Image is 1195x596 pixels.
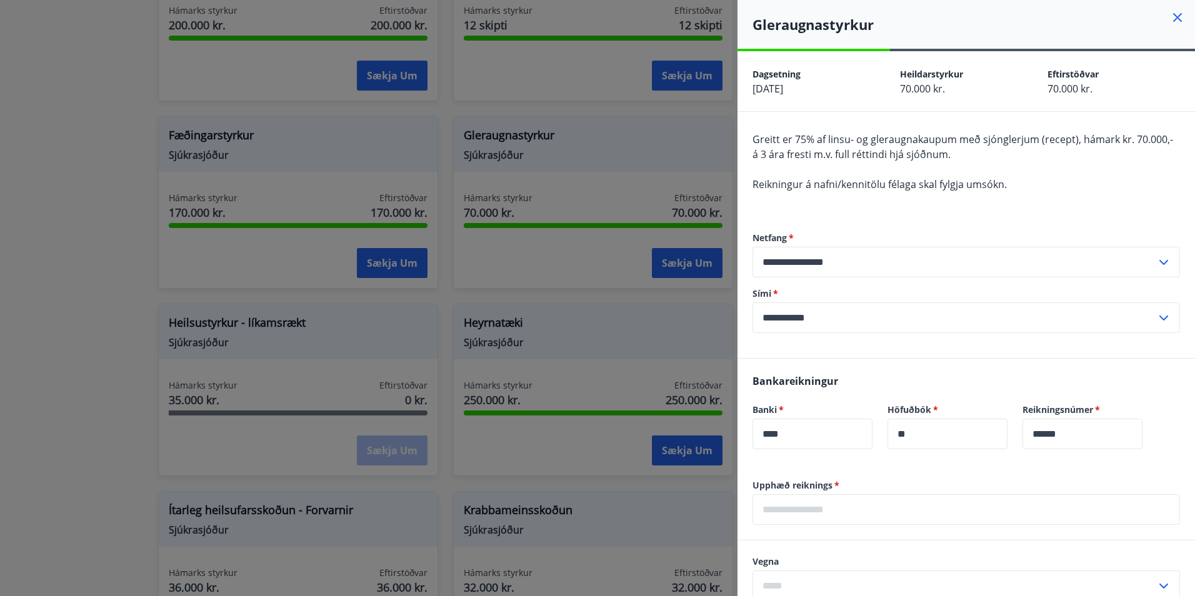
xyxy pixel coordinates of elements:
span: [DATE] [752,82,783,96]
span: 70.000 kr. [1047,82,1092,96]
label: Reikningsnúmer [1022,404,1142,416]
h4: Gleraugnastyrkur [752,15,1195,34]
span: Dagsetning [752,68,801,80]
span: Reikningur á nafni/kennitölu félaga skal fylgja umsókn. [752,177,1007,191]
label: Upphæð reiknings [752,479,1180,492]
div: Upphæð reiknings [752,494,1180,525]
span: Eftirstöðvar [1047,68,1099,80]
span: Heildarstyrkur [900,68,963,80]
label: Vegna [752,555,1180,568]
span: Greitt er 75% af linsu- og gleraugnakaupum með sjónglerjum (recept), hámark kr. 70.000,- á 3 ára ... [752,132,1173,161]
label: Netfang [752,232,1180,244]
label: Höfuðbók [887,404,1007,416]
label: Sími [752,287,1180,300]
span: Bankareikningur [752,374,838,388]
span: 70.000 kr. [900,82,945,96]
label: Banki [752,404,872,416]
